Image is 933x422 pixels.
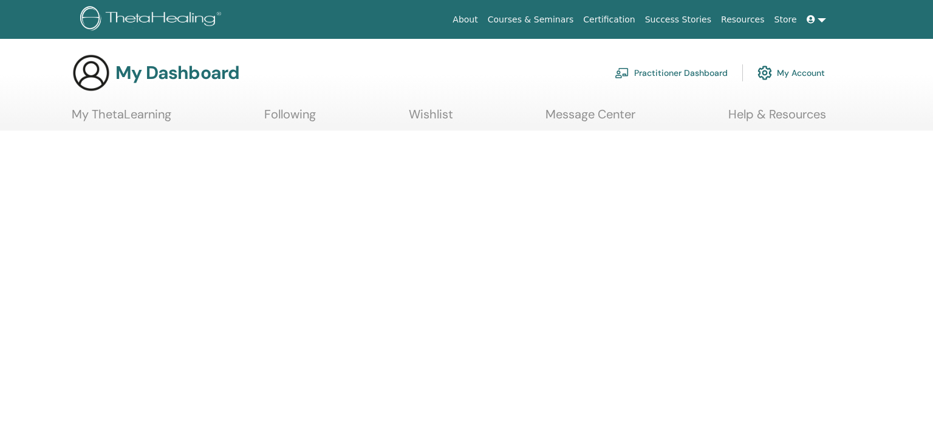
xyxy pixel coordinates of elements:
[615,60,728,86] a: Practitioner Dashboard
[264,107,316,131] a: Following
[578,9,640,31] a: Certification
[757,63,772,83] img: cog.svg
[115,62,239,84] h3: My Dashboard
[448,9,482,31] a: About
[728,107,826,131] a: Help & Resources
[770,9,802,31] a: Store
[615,67,629,78] img: chalkboard-teacher.svg
[409,107,453,131] a: Wishlist
[72,107,171,131] a: My ThetaLearning
[640,9,716,31] a: Success Stories
[80,6,225,33] img: logo.png
[545,107,635,131] a: Message Center
[716,9,770,31] a: Resources
[757,60,825,86] a: My Account
[72,53,111,92] img: generic-user-icon.jpg
[483,9,579,31] a: Courses & Seminars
